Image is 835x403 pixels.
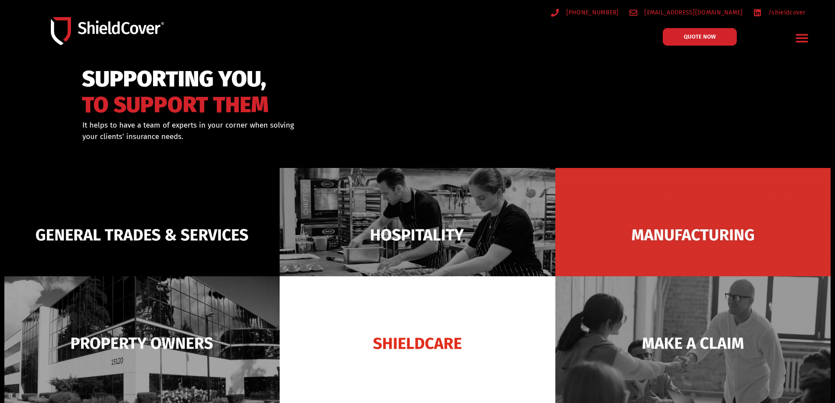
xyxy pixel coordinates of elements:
img: Shield-Cover-Underwriting-Australia-logo-full [51,17,164,45]
span: /shieldcover [766,7,806,18]
div: It helps to have a team of experts in your corner when solving [82,120,462,142]
a: /shieldcover [753,7,806,18]
span: [PHONE_NUMBER] [564,7,619,18]
div: Menu Toggle [792,28,813,48]
span: QUOTE NOW [684,34,716,39]
span: SUPPORTING YOU, [82,70,269,88]
p: your clients’ insurance needs. [82,131,462,143]
a: [EMAIL_ADDRESS][DOMAIN_NAME] [629,7,743,18]
a: QUOTE NOW [663,28,737,46]
a: [PHONE_NUMBER] [551,7,619,18]
span: [EMAIL_ADDRESS][DOMAIN_NAME] [642,7,743,18]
